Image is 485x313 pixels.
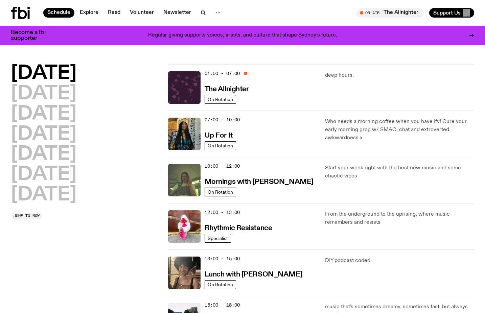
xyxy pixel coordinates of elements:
p: From the underground to the uprising, where music remembers and resists [325,210,474,226]
p: deep hours. [325,71,474,79]
button: Jump to now [11,213,42,219]
a: Volunteer [126,8,158,18]
a: On Rotation [205,95,236,104]
h3: Up For It [205,132,233,139]
a: Lunch with [PERSON_NAME] [205,270,302,278]
span: 12:00 - 13:00 [205,209,240,216]
h3: Mornings with [PERSON_NAME] [205,178,314,186]
button: [DATE] [11,186,76,204]
a: On Rotation [205,188,236,196]
img: Jim Kretschmer in a really cute outfit with cute braids, standing on a train holding up a peace s... [168,164,201,196]
button: [DATE] [11,165,76,184]
button: [DATE] [11,64,76,83]
span: 13:00 - 15:00 [205,256,240,262]
p: Start your week right with the best new music and some chaotic vibes [325,164,474,180]
p: Regular giving supports voices, artists, and culture that shape Sydney’s future. [148,32,337,39]
span: Specialist [208,236,228,241]
button: On AirThe Allnighter [356,8,424,18]
span: 10:00 - 12:00 [205,163,240,169]
a: The Allnighter [205,85,249,93]
button: [DATE] [11,125,76,144]
button: [DATE] [11,105,76,124]
img: Ify - a Brown Skin girl with black braided twists, looking up to the side with her tongue stickin... [168,118,201,150]
h3: Become a fbi supporter [11,30,54,41]
span: Jump to now [14,214,40,218]
a: On Rotation [205,141,236,150]
span: On Rotation [208,282,233,287]
a: Explore [76,8,102,18]
span: On Rotation [208,190,233,195]
span: On Rotation [208,143,233,148]
h3: The Allnighter [205,86,249,93]
a: Rhythmic Resistance [205,223,272,232]
h3: Lunch with [PERSON_NAME] [205,271,302,278]
img: Attu crouches on gravel in front of a brown wall. They are wearing a white fur coat with a hood, ... [168,210,201,243]
span: On Rotation [208,97,233,102]
a: Newsletter [159,8,195,18]
p: DIY podcast coded [325,257,474,265]
p: Who needs a morning coffee when you have Ify! Cure your early morning grog w/ SMAC, chat and extr... [325,118,474,142]
a: Mornings with [PERSON_NAME] [205,177,314,186]
a: Specialist [205,234,231,243]
span: 15:00 - 18:00 [205,302,240,308]
a: Up For It [205,131,233,139]
span: 01:00 - 07:00 [205,70,240,77]
a: Read [104,8,124,18]
a: On Rotation [205,280,236,289]
span: 07:00 - 10:00 [205,117,240,123]
span: Support Us [433,10,461,16]
button: [DATE] [11,145,76,164]
button: Support Us [429,8,474,18]
a: Schedule [43,8,74,18]
button: [DATE] [11,85,76,103]
h3: Rhythmic Resistance [205,225,272,232]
